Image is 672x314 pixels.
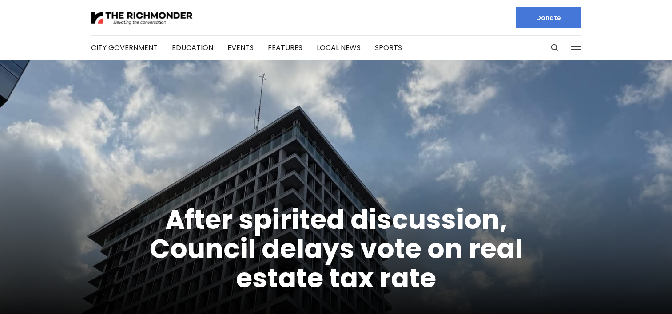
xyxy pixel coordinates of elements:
iframe: portal-trigger [625,271,672,314]
a: Sports [375,43,402,53]
button: Search this site [548,41,561,55]
a: Local News [317,43,361,53]
a: After spirited discussion, Council delays vote on real estate tax rate [150,201,523,297]
a: Features [268,43,302,53]
a: Donate [516,7,581,28]
a: Education [172,43,213,53]
a: City Government [91,43,158,53]
a: Events [227,43,254,53]
img: The Richmonder [91,10,193,26]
